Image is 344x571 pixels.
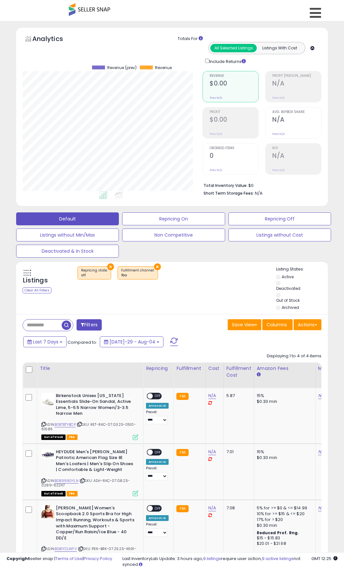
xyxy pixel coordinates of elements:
[318,449,326,455] a: N/A
[276,266,328,272] p: Listing States:
[56,393,134,418] b: Birkenstock Unisex [US_STATE] Essentials Slide-On Sandal, Active Lime, 5-5.5 Narrow Women/3-3.5 N...
[109,339,155,345] span: [DATE]-29 - Aug-04
[81,273,108,278] div: off
[226,505,249,511] div: 7.08
[276,298,300,303] label: Out of Stock
[272,152,321,161] h2: N/A
[81,268,108,278] span: Repricing state :
[318,393,326,399] a: N/A
[23,287,51,293] div: Clear All Filters
[203,190,254,196] b: Short Term Storage Fees:
[67,434,78,440] span: FBA
[33,339,58,345] span: Last 7 Days
[282,305,299,310] label: Archived
[267,353,321,359] div: Displaying 1 to 4 of 4 items
[55,478,78,484] a: B0B999GYLN
[226,365,251,379] div: Fulfillment Cost
[272,132,285,136] small: Prev: N/A
[282,274,294,280] label: Active
[226,393,249,399] div: 5.87
[272,147,321,150] span: ROI
[32,34,76,45] h5: Analytics
[153,393,163,399] span: OFF
[41,546,136,556] span: | SKU: PEN-BRK-07.25.25-4691-60800
[257,541,310,546] div: $20.01 - $21.68
[153,449,163,455] span: OFF
[210,44,257,52] button: All Selected Listings
[257,505,310,511] div: 5% for >= $0 & <= $14.99
[257,511,310,517] div: 10% for >= $15 & <= $20
[272,168,285,172] small: Prev: N/A
[23,276,48,285] h5: Listings
[257,449,310,455] div: 15%
[294,319,321,330] button: Actions
[226,449,249,455] div: 7.01
[67,491,78,496] span: FBA
[122,556,338,568] div: Last InventoryLab Update: 3 hours ago, require user action, not synced.
[155,66,172,70] span: Revenue
[210,80,258,88] h2: $0.00
[77,319,102,331] button: Filters
[176,505,188,512] small: FBA
[276,286,300,291] label: Deactivated
[146,403,169,409] div: Amazon AI
[210,96,222,100] small: Prev: N/A
[41,478,130,488] span: | SKU: ASH-RAC-07.08.25-0289-62247
[272,96,285,100] small: Prev: N/A
[176,449,188,456] small: FBA
[257,517,310,523] div: 17% for > $20
[272,110,321,114] span: Avg. Buybox Share
[100,336,163,347] button: [DATE]-29 - Aug-04
[178,36,323,42] div: Totals For
[210,168,222,172] small: Prev: N/A
[154,263,161,270] button: ×
[146,522,169,537] div: Preset:
[41,449,138,495] div: ASIN:
[210,110,258,114] span: Profit
[40,365,141,372] div: Title
[146,459,169,465] div: Amazon AI
[16,212,119,225] button: Default
[272,80,321,88] h2: N/A
[153,506,163,511] span: OFF
[210,147,258,150] span: Ordered Items
[176,365,203,372] div: Fulfillment
[23,336,67,347] button: Last 7 Days
[121,268,154,278] span: Fulfillment channel :
[210,132,222,136] small: Prev: N/A
[208,365,221,372] div: Cost
[228,229,331,241] button: Listings without Cost
[257,372,261,378] small: Amazon Fees.
[228,212,331,225] button: Repricing Off
[208,393,216,399] a: N/A
[56,449,134,474] b: HEYDUDE Men's [PERSON_NAME] Patriotic American Flag Size 8| Men's Loafers | Men's Slip On Shoes |...
[200,57,254,65] div: Include Returns
[146,466,169,481] div: Preset:
[210,152,258,161] h2: 0
[55,422,76,427] a: B0BTBTYBCP
[255,190,263,196] span: N/A
[266,321,287,328] span: Columns
[107,66,137,70] span: Revenue (prev)
[208,505,216,511] a: N/A
[56,505,134,543] b: [PERSON_NAME] Women's Scoopback 2.0 Sports Bra for High Impact Running, Workouts & Sports with Ma...
[55,556,83,562] a: Terms of Use
[146,410,169,424] div: Preset:
[257,523,310,528] div: $0.30 min
[41,422,136,432] span: | SKU: RET-RAC-07.03.25-0510-61685
[257,530,299,535] b: Reduced Prof. Rng.
[318,505,326,511] a: N/A
[210,116,258,125] h2: $0.00
[6,556,112,562] div: seller snap | |
[107,263,114,270] button: ×
[256,44,303,52] button: Listings With Cost
[41,393,138,439] div: ASIN:
[55,546,77,552] a: B0B1YCLWFV
[122,212,225,225] button: Repricing On
[203,556,221,562] a: 9 listings
[122,229,225,241] button: Non Competitive
[41,434,66,440] span: All listings that are currently out of stock and unavailable for purchase on Amazon
[6,556,30,562] strong: Copyright
[16,229,119,241] button: Listings without Min/Max
[272,74,321,78] span: Profit [PERSON_NAME]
